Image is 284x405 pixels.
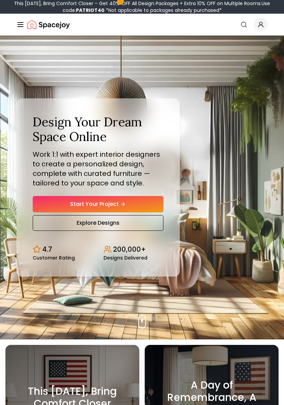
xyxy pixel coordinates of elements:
[33,255,75,260] small: Customer Rating
[27,18,70,31] a: Spacejoy
[27,18,70,31] img: Spacejoy Logo
[113,245,146,254] p: 200,000+
[33,150,163,188] p: Work 1:1 with expert interior designers to create a personalized design, complete with curated fu...
[16,14,268,36] nav: Global
[33,239,163,260] div: Design stats
[42,245,52,254] p: 4.7
[105,7,222,14] span: *Not applicable to packages already purchased*
[33,215,163,231] a: Explore Designs
[33,115,163,144] h1: Design Your Dream Space Online
[104,255,147,260] small: Designs Delivered
[76,7,105,14] b: PATRIOT40
[33,196,163,212] a: Start Your Project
